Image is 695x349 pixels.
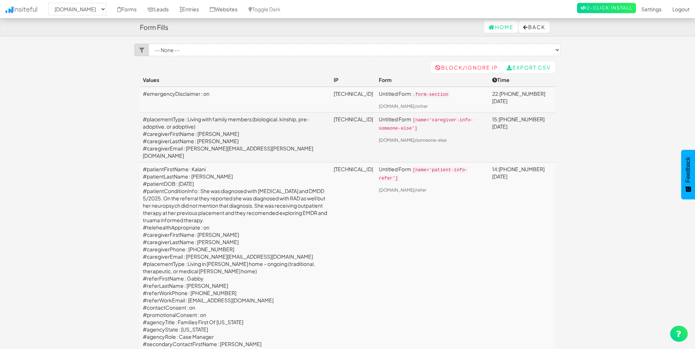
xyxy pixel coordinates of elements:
[140,87,331,112] td: #emergencyDisclaimer : on
[379,167,468,182] code: [name='patient-info-refer']
[379,187,426,193] a: [DOMAIN_NAME]/refer
[681,150,695,199] button: Feedback - Show survey
[379,137,447,143] a: [DOMAIN_NAME]/someone-else
[379,103,428,109] a: [DOMAIN_NAME]/other
[519,21,550,33] button: Back
[379,117,473,132] code: [name='caregiver-info-someone-else']
[489,73,555,87] th: Time
[484,21,518,33] a: Home
[334,90,373,97] a: [TECHNICAL_ID]
[411,91,450,98] code: .form-section
[431,62,502,73] a: Block/Ignore IP
[489,87,555,112] td: 22:[PHONE_NUMBER][DATE]
[334,166,373,172] a: [TECHNICAL_ID]
[379,115,486,132] p: Untitled Form
[5,7,13,13] img: icon.png
[331,73,376,87] th: IP
[685,157,691,183] span: Feedback
[140,73,331,87] th: Values
[376,73,489,87] th: Form
[577,3,636,13] a: 2-Click Install
[140,24,168,31] h4: Form Fills
[140,112,331,162] td: #placementType : Living with family members (biological, kinship, pre-adoptive, or adoptive) #car...
[489,112,555,162] td: 15:[PHONE_NUMBER][DATE]
[502,62,555,73] a: Export CSV
[379,165,486,182] p: Untitled Form
[334,116,373,122] a: [TECHNICAL_ID]
[379,90,486,98] p: Untitled Form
